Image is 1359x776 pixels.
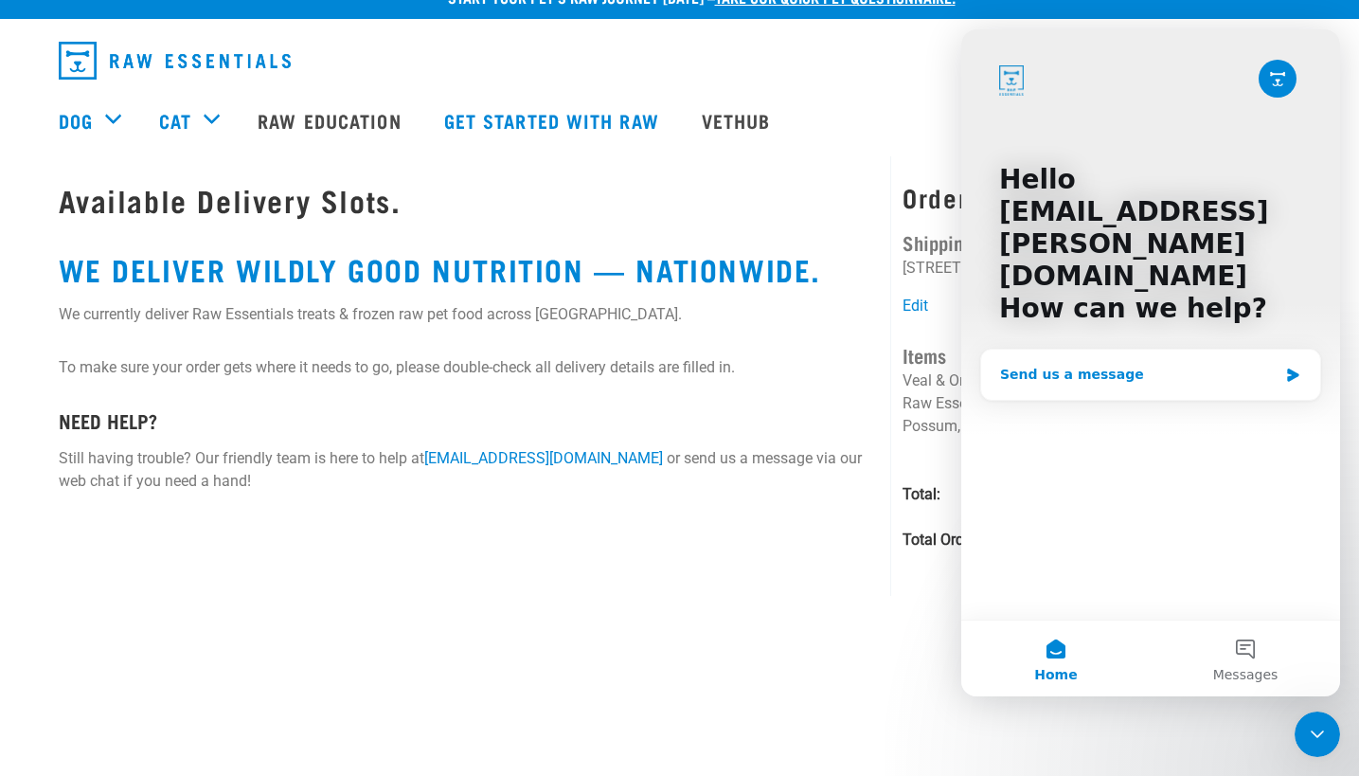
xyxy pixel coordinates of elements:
strong: Total Order Weight: [903,531,1030,549]
a: Vethub [683,82,795,158]
a: Raw Education [239,82,424,158]
h4: NEED HELP? [59,409,880,431]
a: Dog [59,106,93,135]
nav: dropdown navigation [44,34,1316,87]
h4: Shipping to [903,227,1300,257]
li: [STREET_ADDRESS] [903,259,1039,277]
h2: WE DELIVER WILDLY GOOD NUTRITION — NATIONWIDE. [59,252,880,286]
a: [EMAIL_ADDRESS][DOMAIN_NAME] [424,449,667,467]
a: Edit [903,297,928,315]
iframe: Intercom live chat [961,29,1340,696]
img: Raw Essentials Logo [59,42,291,80]
a: Cat [159,106,191,135]
h3: Order Review [903,183,1300,212]
strong: Total: [903,485,940,503]
h1: Available Delivery Slots. [59,183,880,217]
p: Still having trouble? Our friendly team is here to help at or send us a message via our web chat ... [59,447,880,493]
span: Possum, Tongue, Heart & Kidney [903,417,1119,435]
p: We currently deliver Raw Essentials treats & frozen raw pet food across [GEOGRAPHIC_DATA]. [59,303,880,326]
iframe: Intercom live chat [1295,712,1340,757]
p: To make sure your order gets where it needs to go, please double-check all delivery details are f... [59,356,880,379]
span: Veal & Organ Roll [903,371,1019,389]
span: Raw Essentials Goat Mix [903,394,1068,412]
h4: Items [903,340,1300,370]
a: Get started with Raw [425,82,683,158]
